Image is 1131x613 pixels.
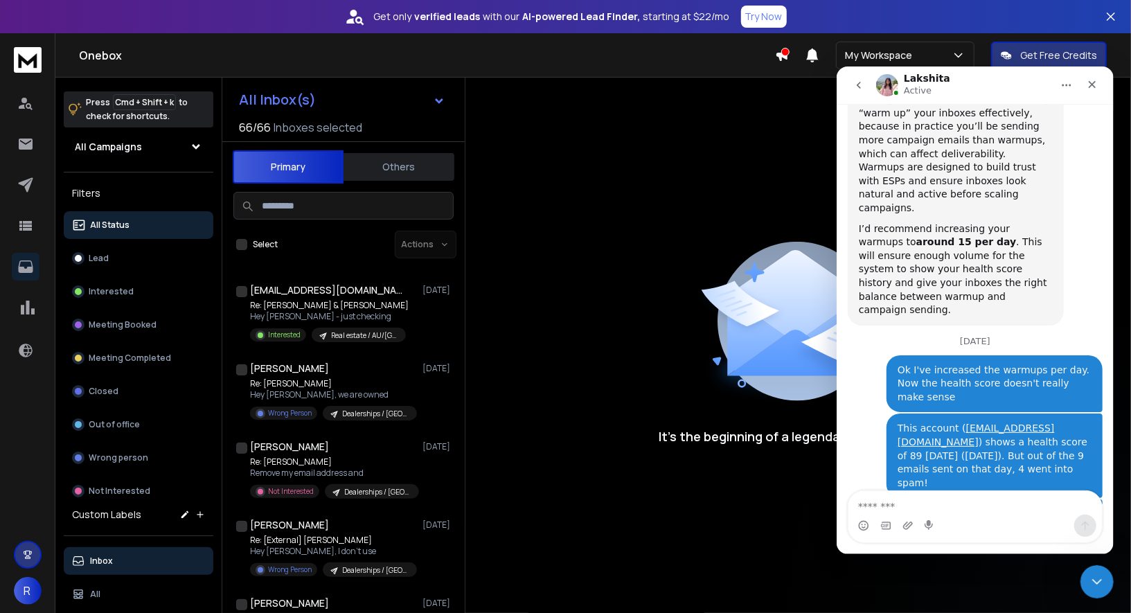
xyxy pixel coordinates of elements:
[89,319,157,330] p: Meeting Booked
[64,411,213,438] button: Out of office
[422,285,454,296] p: [DATE]
[89,353,171,364] p: Meeting Completed
[89,286,134,297] p: Interested
[80,170,180,181] b: around 15 per day
[64,184,213,203] h3: Filters
[89,452,148,463] p: Wrong person
[331,330,398,341] p: Real estate / AU/[GEOGRAPHIC_DATA]
[12,425,265,448] textarea: Message…
[238,448,260,470] button: Send a message…
[14,577,42,605] button: R
[64,344,213,372] button: Meeting Completed
[342,565,409,576] p: Dealerships / [GEOGRAPHIC_DATA]
[250,518,329,532] h1: [PERSON_NAME]
[268,330,301,340] p: Interested
[61,297,255,338] div: Ok I've increased the warmups per day. Now the health score doesn't really make sense
[239,119,271,136] span: 66 / 66
[422,598,454,609] p: [DATE]
[745,10,783,24] p: Try Now
[22,26,216,148] div: Setting warmups this low doesn’t really “warm up” your inboxes effectively, because in practice y...
[741,6,787,28] button: Try Now
[113,94,176,110] span: Cmd + Shift + k
[1020,48,1097,62] p: Get Free Credits
[253,239,278,250] label: Select
[89,253,109,264] p: Lead
[250,546,416,557] p: Hey [PERSON_NAME], I don't use
[250,440,329,454] h1: [PERSON_NAME]
[422,363,454,374] p: [DATE]
[250,311,409,322] p: Hey [PERSON_NAME] - just checking
[250,468,416,479] p: Remove my email address and
[11,347,266,433] div: Rohit says…
[64,377,213,405] button: Closed
[250,300,409,311] p: Re: [PERSON_NAME] & [PERSON_NAME]
[1080,565,1114,598] iframe: Intercom live chat
[64,580,213,608] button: All
[523,10,641,24] strong: AI-powered Lead Finder,
[344,152,454,182] button: Others
[837,66,1114,554] iframe: Intercom live chat
[11,270,266,289] div: [DATE]
[274,119,362,136] h3: Inboxes selected
[75,140,142,154] h1: All Campaigns
[250,362,329,375] h1: [PERSON_NAME]
[64,211,213,239] button: All Status
[44,454,55,465] button: Gif picker
[89,419,140,430] p: Out of office
[90,589,100,600] p: All
[250,596,329,610] h1: [PERSON_NAME]
[250,283,402,297] h1: [EMAIL_ADDRESS][DOMAIN_NAME]
[342,409,409,419] p: Dealerships / [GEOGRAPHIC_DATA]
[233,150,344,184] button: Primary
[66,454,77,465] button: Upload attachment
[50,289,266,346] div: Ok I've increased the warmups per day. Now the health score doesn't really make sense
[79,47,775,64] h1: Onebox
[250,456,416,468] p: Re: [PERSON_NAME]
[991,42,1107,69] button: Get Free Credits
[422,441,454,452] p: [DATE]
[88,454,99,465] button: Start recording
[845,48,918,62] p: My Workspace
[64,444,213,472] button: Wrong person
[415,10,481,24] strong: verified leads
[64,477,213,505] button: Not Interested
[90,220,130,231] p: All Status
[14,47,42,73] img: logo
[61,356,218,381] a: [EMAIL_ADDRESS][DOMAIN_NAME]
[64,278,213,305] button: Interested
[89,486,150,497] p: Not Interested
[422,519,454,531] p: [DATE]
[228,86,456,114] button: All Inbox(s)
[64,311,213,339] button: Meeting Booked
[64,245,213,272] button: Lead
[268,408,312,418] p: Wrong Person
[72,508,141,522] h3: Custom Labels
[64,547,213,575] button: Inbox
[659,427,938,446] p: It’s the beginning of a legendary conversation
[86,96,188,123] p: Press to check for shortcuts.
[61,355,255,423] div: This account ( ) shows a health score of 89 [DATE] ([DATE]). But out of the 9 emails sent on that...
[250,535,416,546] p: Re: [External] [PERSON_NAME]
[374,10,730,24] p: Get only with our starting at $22/mo
[21,454,33,465] button: Emoji picker
[50,347,266,432] div: This account ([EMAIL_ADDRESS][DOMAIN_NAME]) shows a health score of 89 [DATE] ([DATE]). But out o...
[90,556,113,567] p: Inbox
[11,289,266,348] div: Rohit says…
[239,93,316,107] h1: All Inbox(s)
[250,389,416,400] p: Hey [PERSON_NAME], we are owned
[89,386,118,397] p: Closed
[268,565,312,575] p: Wrong Person
[250,378,416,389] p: Re: [PERSON_NAME]
[344,487,411,497] p: Dealerships / [GEOGRAPHIC_DATA]
[64,133,213,161] button: All Campaigns
[22,156,216,251] div: I’d recommend increasing your warmups to . This will ensure enough volume for the system to show ...
[268,486,314,497] p: Not Interested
